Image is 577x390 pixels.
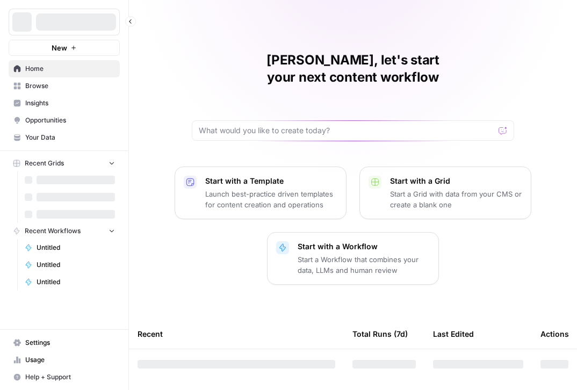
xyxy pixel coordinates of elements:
[20,239,120,256] a: Untitled
[25,98,115,108] span: Insights
[37,277,115,287] span: Untitled
[433,319,474,349] div: Last Edited
[359,167,531,219] button: Start with a GridStart a Grid with data from your CMS or create a blank one
[20,273,120,291] a: Untitled
[9,369,120,386] button: Help + Support
[9,112,120,129] a: Opportunities
[390,189,522,210] p: Start a Grid with data from your CMS or create a blank one
[37,243,115,252] span: Untitled
[9,129,120,146] a: Your Data
[25,133,115,142] span: Your Data
[25,355,115,365] span: Usage
[175,167,347,219] button: Start with a TemplateLaunch best-practice driven templates for content creation and operations
[9,334,120,351] a: Settings
[25,226,81,236] span: Recent Workflows
[205,176,337,186] p: Start with a Template
[9,351,120,369] a: Usage
[25,115,115,125] span: Opportunities
[20,256,120,273] a: Untitled
[540,319,569,349] div: Actions
[25,338,115,348] span: Settings
[25,81,115,91] span: Browse
[267,232,439,285] button: Start with a WorkflowStart a Workflow that combines your data, LLMs and human review
[52,42,67,53] span: New
[138,319,335,349] div: Recent
[9,155,120,171] button: Recent Grids
[37,260,115,270] span: Untitled
[25,372,115,382] span: Help + Support
[25,158,64,168] span: Recent Grids
[199,125,494,136] input: What would you like to create today?
[25,64,115,74] span: Home
[192,52,514,86] h1: [PERSON_NAME], let's start your next content workflow
[9,77,120,95] a: Browse
[9,40,120,56] button: New
[298,241,430,252] p: Start with a Workflow
[352,319,408,349] div: Total Runs (7d)
[9,60,120,77] a: Home
[390,176,522,186] p: Start with a Grid
[9,95,120,112] a: Insights
[298,254,430,276] p: Start a Workflow that combines your data, LLMs and human review
[9,223,120,239] button: Recent Workflows
[205,189,337,210] p: Launch best-practice driven templates for content creation and operations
